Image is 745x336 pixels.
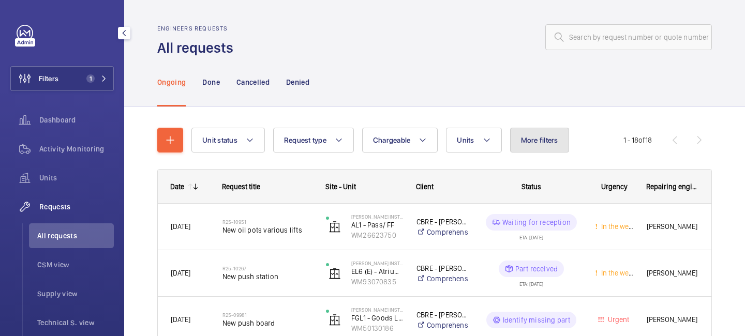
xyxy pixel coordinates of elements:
div: ETA: [DATE] [519,231,543,240]
span: 1 [86,74,95,83]
span: All requests [37,231,114,241]
span: New oil pots various lifts [222,225,312,235]
p: Cancelled [236,77,270,87]
span: [PERSON_NAME] [647,314,698,326]
p: WM26623750 [351,230,403,240]
h2: R25-09981 [222,312,312,318]
button: Request type [273,128,354,152]
span: Filters [39,73,58,84]
span: [PERSON_NAME] [647,267,698,279]
p: WM93070835 [351,277,403,287]
p: Done [202,77,219,87]
span: Site - Unit [325,182,356,191]
span: In the week [599,269,636,277]
span: More filters [521,136,558,144]
span: [DATE] [171,222,190,231]
span: Units [39,173,114,183]
span: Chargeable [373,136,411,144]
h2: R25-10267 [222,265,312,271]
p: Ongoing [157,77,186,87]
button: Filters1 [10,66,114,91]
span: Requests [39,202,114,212]
span: Supply view [37,288,114,299]
span: New push board [222,318,312,328]
span: [DATE] [171,269,190,277]
p: Waiting for reception [502,217,571,227]
div: ETA: [DATE] [519,277,543,286]
span: Request title [222,182,260,191]
img: elevator.svg [329,267,341,280]
a: Comprehensive [416,320,468,330]
button: Units [446,128,501,152]
p: FGL1 - Goods Lift [351,313,403,323]
span: Activity Monitoring [39,144,114,154]
span: Repairing engineer [646,182,699,191]
a: Comprehensive [416,273,468,284]
p: Part received [515,264,558,274]
span: Unit status [202,136,237,144]
span: [DATE] [171,315,190,324]
img: elevator.svg [329,314,341,326]
button: More filters [510,128,569,152]
span: CSM view [37,259,114,270]
p: [PERSON_NAME] Institute [351,213,403,220]
span: of [638,136,645,144]
span: [PERSON_NAME] [647,221,698,233]
p: CBRE - [PERSON_NAME] [416,310,468,320]
h2: Engineers requests [157,25,240,32]
button: Unit status [191,128,265,152]
p: [PERSON_NAME] Institute [351,307,403,313]
p: [PERSON_NAME] Institute [351,260,403,266]
img: elevator.svg [329,221,341,233]
input: Search by request number or quote number [545,24,712,50]
span: Status [521,182,541,191]
span: Units [457,136,474,144]
span: New push station [222,271,312,282]
span: Request type [284,136,326,144]
span: Dashboard [39,115,114,125]
span: Urgent [606,315,629,324]
p: WM50130186 [351,323,403,333]
p: AL1 - Pass/ FF [351,220,403,230]
p: CBRE - [PERSON_NAME] [416,263,468,273]
span: 1 - 18 18 [623,136,652,144]
div: Date [170,182,184,191]
span: Urgency [601,182,628,191]
span: Client [416,182,434,191]
p: Identify missing part [503,315,571,325]
button: Chargeable [362,128,438,152]
p: EL6 (E) - Atrium Pass Lift [351,266,403,277]
span: Technical S. view [37,317,114,328]
p: CBRE - [PERSON_NAME] [416,217,468,227]
h2: R25-10951 [222,219,312,225]
span: In the week [599,222,636,231]
p: Denied [286,77,309,87]
h1: All requests [157,38,240,57]
a: Comprehensive [416,227,468,237]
